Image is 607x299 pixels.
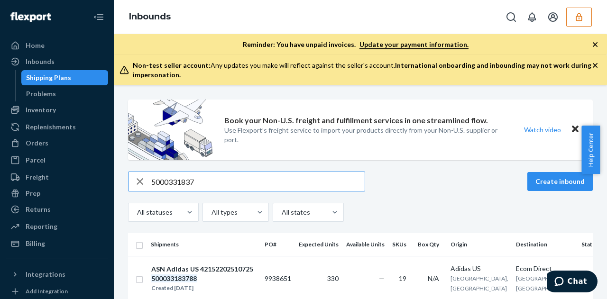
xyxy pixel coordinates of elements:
span: [GEOGRAPHIC_DATA], [GEOGRAPHIC_DATA] [451,275,508,292]
a: Returns [6,202,108,217]
div: Reporting [26,222,57,231]
p: Book your Non-U.S. freight and fulfillment services in one streamlined flow. [224,115,488,126]
a: Parcel [6,153,108,168]
button: Help Center [581,126,600,174]
th: Available Units [342,233,388,256]
a: Replenishments [6,119,108,135]
div: Billing [26,239,45,248]
th: Expected Units [295,233,342,256]
div: Orders [26,138,48,148]
a: Inbounds [6,54,108,69]
button: Close Navigation [89,8,108,27]
span: — [379,274,385,282]
span: 330 [327,274,339,282]
a: Update your payment information. [359,40,469,49]
a: Shipping Plans [21,70,109,85]
span: Non-test seller account: [133,61,211,69]
div: Replenishments [26,122,76,132]
div: Prep [26,189,40,198]
iframe: Opens a widget where you can chat to one of our agents [547,271,598,294]
button: Open Search Box [502,8,521,27]
th: Destination [512,233,578,256]
input: Search inbounds by name, destination, msku... [151,172,365,191]
button: Close [569,123,581,136]
th: Origin [447,233,512,256]
div: Integrations [26,270,65,279]
button: Open account menu [543,8,562,27]
a: Problems [21,86,109,101]
img: Flexport logo [10,12,51,22]
div: Created [DATE] [151,283,257,293]
a: Add Integration [6,286,108,297]
div: Freight [26,172,49,182]
a: Orders [6,136,108,151]
button: Watch video [518,123,567,136]
th: PO# [261,233,295,256]
span: 19 [399,274,406,282]
div: Inbounds [26,57,55,66]
span: [GEOGRAPHIC_DATA], [GEOGRAPHIC_DATA] [516,275,574,292]
input: All types [211,208,212,217]
div: Home [26,41,45,50]
p: Reminder: You have unpaid invoices. [243,40,469,49]
a: Home [6,38,108,53]
div: ASN Adidas US 42152202510725 [151,264,257,283]
input: All states [281,208,282,217]
div: Parcel [26,155,46,165]
button: Integrations [6,267,108,282]
div: Inventory [26,105,56,115]
span: N/A [428,274,439,282]
input: All statuses [136,208,137,217]
th: SKUs [388,233,414,256]
div: Any updates you make will reflect against the seller's account. [133,61,592,80]
a: Inbounds [129,11,171,22]
div: Returns [26,205,51,214]
div: Add Integration [26,287,68,295]
a: Prep [6,186,108,201]
div: Ecom Direct [516,264,574,273]
button: Create inbound [527,172,593,191]
a: Reporting [6,219,108,234]
div: Adidas US [451,264,508,273]
div: Shipping Plans [26,73,71,82]
em: 500033183788 [151,274,197,282]
th: Box Qty [414,233,447,256]
button: Open notifications [523,8,542,27]
a: Billing [6,236,108,251]
div: Problems [26,89,56,99]
a: Inventory [6,102,108,118]
a: Freight [6,170,108,185]
p: Use Flexport’s freight service to import your products directly from your Non-U.S. supplier or port. [224,126,506,145]
ol: breadcrumbs [121,3,178,31]
th: Shipments [147,233,261,256]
